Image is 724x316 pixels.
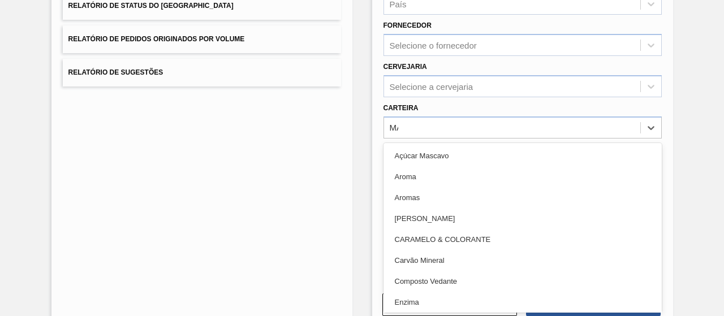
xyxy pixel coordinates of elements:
[390,41,477,50] div: Selecione o fornecedor
[383,187,662,208] div: Aromas
[390,81,473,91] div: Selecione a cervejaria
[383,208,662,229] div: [PERSON_NAME]
[383,63,427,71] label: Cervejaria
[63,25,341,53] button: Relatório de Pedidos Originados por Volume
[383,229,662,250] div: CARAMELO & COLORANTE
[383,145,662,166] div: Açúcar Mascavo
[383,271,662,292] div: Composto Vedante
[383,250,662,271] div: Carvão Mineral
[68,68,163,76] span: Relatório de Sugestões
[68,35,245,43] span: Relatório de Pedidos Originados por Volume
[63,59,341,86] button: Relatório de Sugestões
[383,292,662,313] div: Enzima
[68,2,234,10] span: Relatório de Status do [GEOGRAPHIC_DATA]
[383,166,662,187] div: Aroma
[383,21,432,29] label: Fornecedor
[382,293,517,316] button: Limpar
[383,104,419,112] label: Carteira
